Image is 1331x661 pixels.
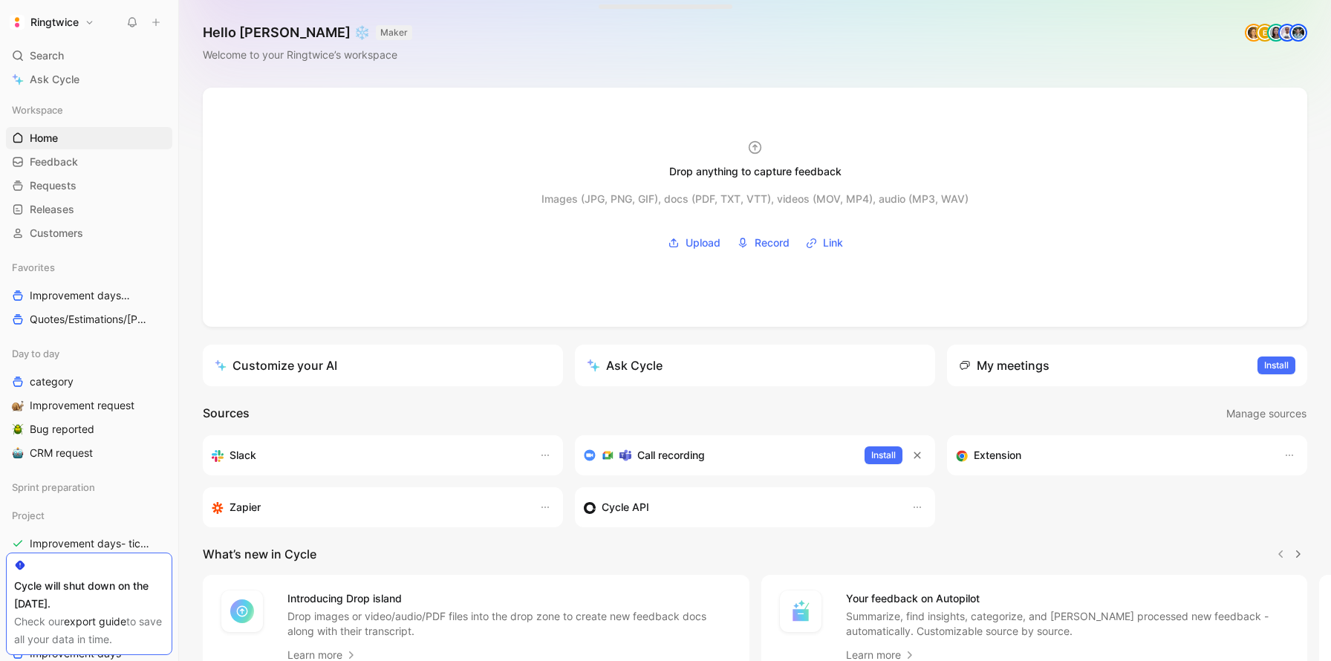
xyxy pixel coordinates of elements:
div: Customize your AI [215,356,337,374]
h4: Your feedback on Autopilot [846,590,1290,608]
div: Workspace [6,99,172,121]
span: Quotes/Estimations/[PERSON_NAME] [30,312,148,328]
span: Favorites [12,260,55,275]
a: 🐌Improvement request [6,394,172,417]
div: Favorites [6,256,172,279]
div: ProjectImprovement days- tickets readyimprovement days- ALL♟️Card investigations [6,504,172,602]
button: 🤖 [9,444,27,462]
span: Home [30,131,58,146]
a: Releases [6,198,172,221]
div: Capture feedback from thousands of sources with Zapier (survey results, recordings, sheets, etc). [212,498,524,516]
a: category [6,371,172,393]
img: avatar [1269,25,1283,40]
button: RingtwiceRingtwice [6,12,98,33]
img: avatar [1280,25,1295,40]
span: Requests [30,178,77,193]
a: Ask Cycle [6,68,172,91]
div: Sync your customers, send feedback and get updates in Slack [212,446,524,464]
button: Upload [663,232,726,254]
button: Manage sources [1226,404,1307,423]
span: Install [871,448,896,463]
div: Day to day [6,342,172,365]
div: Day to daycategory🐌Improvement request🪲Bug reported🤖CRM request [6,342,172,464]
a: Improvement daysTeam view [6,284,172,307]
span: Day to day [12,346,59,361]
h3: Call recording [637,446,705,464]
img: 🤖 [12,447,24,459]
h3: Extension [974,446,1021,464]
span: Install [1264,358,1289,373]
div: Cycle will shut down on the [DATE]. [14,577,164,613]
img: avatar [1291,25,1306,40]
a: Requests [6,175,172,197]
div: Sprint preparation [6,476,172,498]
span: Sprint preparation [12,480,95,495]
button: Install [865,446,902,464]
a: 🪲Bug reported [6,418,172,440]
h2: What’s new in Cycle [203,545,316,563]
span: Project [12,508,45,523]
span: Releases [30,202,74,217]
div: Check our to save all your data in time. [14,613,164,648]
span: Workspace [12,102,63,117]
h1: Ringtwice [30,16,79,29]
div: Sprint preparation [6,476,172,503]
a: Home [6,127,172,149]
span: Customers [30,226,83,241]
div: Capture feedback from anywhere on the web [956,446,1269,464]
h3: Slack [230,446,256,464]
a: Customers [6,222,172,244]
div: Project [6,504,172,527]
h2: Sources [203,404,250,423]
button: 🐌 [9,397,27,414]
div: Drop anything to capture feedback [669,163,842,180]
span: Improvement request [30,398,134,413]
span: Improvement days [30,288,141,304]
h3: Zapier [230,498,261,516]
div: Search [6,45,172,67]
button: 🪲 [9,420,27,438]
span: Feedback [30,154,78,169]
span: Bug reported [30,422,94,437]
span: Upload [686,234,720,252]
img: avatar [1246,25,1261,40]
span: Manage sources [1226,405,1306,423]
p: Drop images or video/audio/PDF files into the drop zone to create new feedback docs along with th... [287,609,732,639]
button: MAKER [376,25,412,40]
div: Sync customers & send feedback from custom sources. Get inspired by our favorite use case [584,498,896,516]
span: Record [755,234,790,252]
a: Quotes/Estimations/[PERSON_NAME] [6,308,172,330]
a: Customize your AI [203,345,563,386]
span: CRM request [30,446,93,460]
button: Link [801,232,848,254]
div: Ask Cycle [587,356,663,374]
h4: Introducing Drop island [287,590,732,608]
img: 🐌 [12,400,24,411]
div: My meetings [959,356,1049,374]
div: Welcome to your Ringtwice’s workspace [203,46,412,64]
div: E [1257,25,1272,40]
button: Record [732,232,795,254]
span: Improvement days- tickets ready [30,536,155,551]
h1: Hello [PERSON_NAME] ❄️ [203,24,412,42]
div: Images (JPG, PNG, GIF), docs (PDF, TXT, VTT), videos (MOV, MP4), audio (MP3, WAV) [541,190,969,208]
a: Feedback [6,151,172,173]
button: Ask Cycle [575,345,935,386]
a: Improvement days- tickets ready [6,533,172,555]
span: Link [823,234,843,252]
img: 🪲 [12,423,24,435]
span: Ask Cycle [30,71,79,88]
a: 🤖CRM request [6,442,172,464]
p: Summarize, find insights, categorize, and [PERSON_NAME] processed new feedback - automatically. C... [846,609,1290,639]
span: category [30,374,74,389]
button: Install [1257,356,1295,374]
img: Ringtwice [10,15,25,30]
span: Search [30,47,64,65]
a: export guide [64,615,126,628]
div: Record & transcribe meetings from Zoom, Meet & Teams. [584,446,853,464]
h3: Cycle API [602,498,649,516]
